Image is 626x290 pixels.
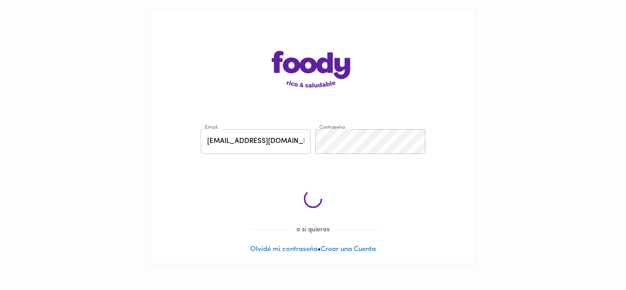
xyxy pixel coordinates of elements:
[291,226,335,233] span: o si quieres
[272,51,354,88] img: logo-main-page.png
[250,246,318,253] a: Olvidé mi contraseña
[201,129,311,154] input: pepitoperez@gmail.com
[151,10,475,264] div: •
[573,237,617,281] iframe: Messagebird Livechat Widget
[321,246,376,253] a: Crear una Cuenta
